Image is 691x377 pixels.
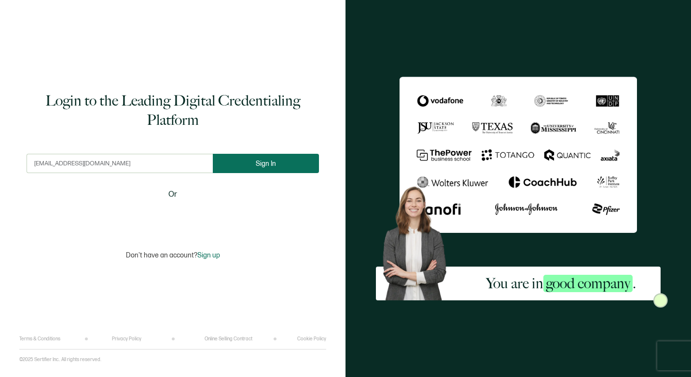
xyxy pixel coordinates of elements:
[376,181,461,301] img: Sertifier Login - You are in <span class="strong-h">good company</span>. Hero
[197,251,220,259] span: Sign up
[126,251,220,259] p: Don't have an account?
[112,336,141,342] a: Privacy Policy
[19,357,101,363] p: ©2025 Sertifier Inc.. All rights reserved.
[112,207,233,228] iframe: Sign in with Google Button
[400,77,637,233] img: Sertifier Login - You are in <span class="strong-h">good company</span>.
[27,154,213,173] input: Enter your work email address
[213,154,319,173] button: Sign In
[256,160,276,167] span: Sign In
[27,91,319,130] h1: Login to the Leading Digital Credentialing Platform
[486,274,636,293] h2: You are in .
[653,293,668,308] img: Sertifier Login
[205,336,252,342] a: Online Selling Contract
[297,336,326,342] a: Cookie Policy
[168,188,177,201] span: Or
[543,275,633,292] span: good company
[19,336,60,342] a: Terms & Conditions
